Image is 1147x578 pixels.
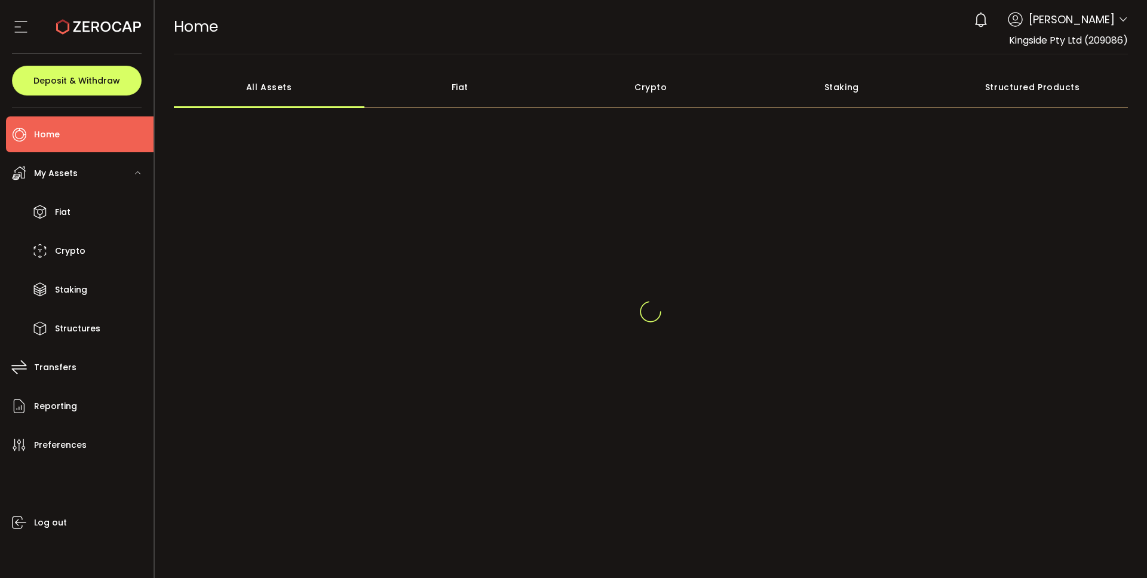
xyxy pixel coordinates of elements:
div: Structured Products [937,66,1128,108]
span: Preferences [34,436,87,454]
span: [PERSON_NAME] [1029,11,1115,27]
div: Crypto [556,66,747,108]
button: Deposit & Withdraw [12,66,142,96]
div: Fiat [364,66,556,108]
span: Staking [55,281,87,299]
div: Staking [746,66,937,108]
span: Transfers [34,359,76,376]
span: My Assets [34,165,78,182]
div: All Assets [174,66,365,108]
span: Home [34,126,60,143]
span: Kingside Pty Ltd (209086) [1009,33,1128,47]
span: Structures [55,320,100,337]
span: Crypto [55,242,85,260]
span: Log out [34,514,67,531]
span: Deposit & Withdraw [33,76,120,85]
span: Reporting [34,398,77,415]
span: Fiat [55,204,70,221]
span: Home [174,16,218,37]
